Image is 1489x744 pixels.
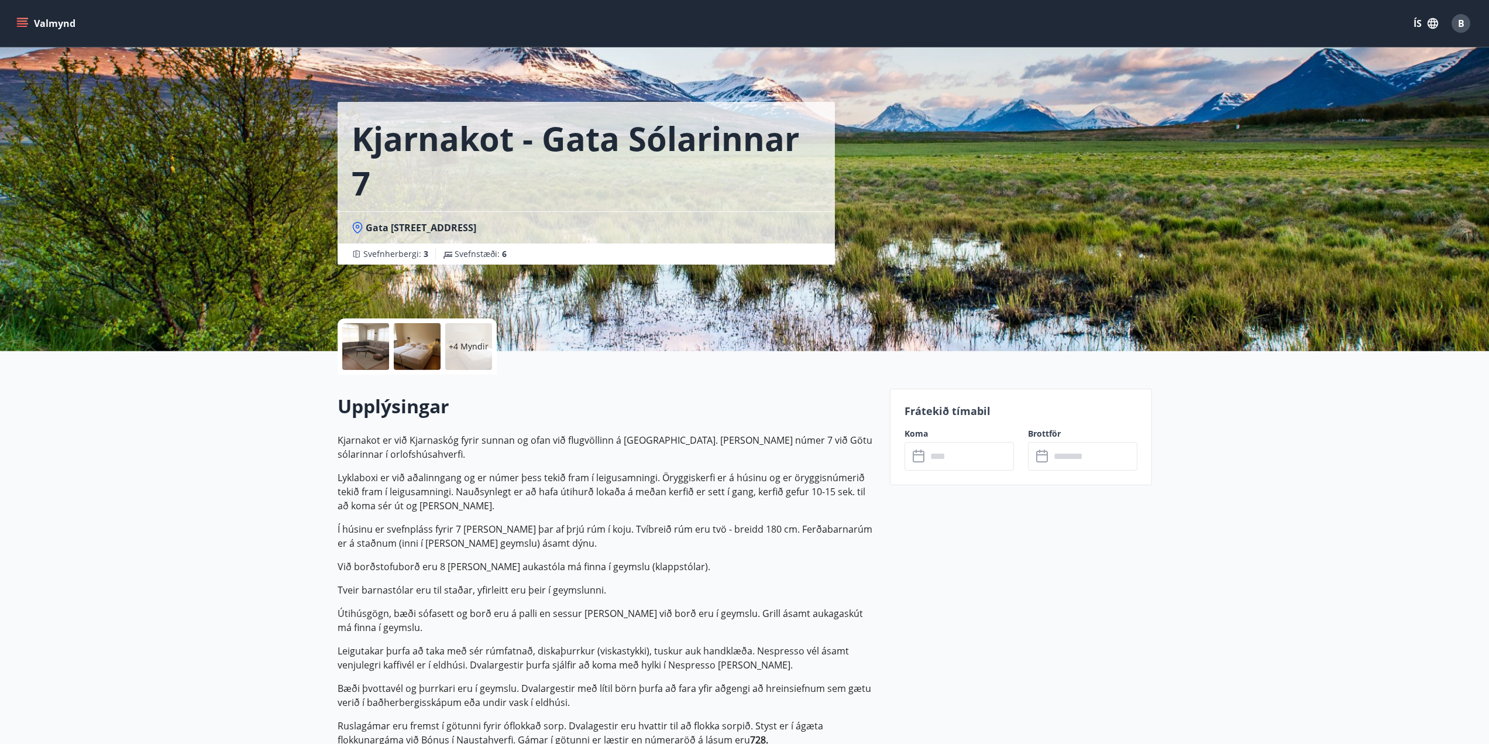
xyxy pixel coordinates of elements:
[455,248,507,260] span: Svefnstæði :
[338,606,876,635] p: Útihúsgögn, bæði sófasett og borð eru á palli en sessur [PERSON_NAME] við borð eru í geymslu. Gri...
[338,393,876,419] h2: Upplýsingar
[502,248,507,259] span: 6
[449,341,489,352] p: +4 Myndir
[338,644,876,672] p: Leigutakar þurfa að taka með sér rúmfatnað, diskaþurrkur (viskastykki), tuskur auk handklæða. Nes...
[338,522,876,550] p: Í húsinu er svefnpláss fyrir 7 [PERSON_NAME] þar af þrjú rúm í koju. Tvíbreið rúm eru tvö - breid...
[1028,428,1137,440] label: Brottför
[424,248,428,259] span: 3
[338,583,876,597] p: Tveir barnastólar eru til staðar, yfirleitt eru þeir í geymslunni.
[1458,17,1464,30] span: B
[338,560,876,574] p: Við borðstofuborð eru 8 [PERSON_NAME] aukastóla má finna í geymslu (klappstólar).
[366,221,476,234] span: Gata [STREET_ADDRESS]
[905,428,1014,440] label: Koma
[363,248,428,260] span: Svefnherbergi :
[1447,9,1475,37] button: B
[905,403,1137,419] p: Frátekið tímabil
[1407,13,1445,34] button: ÍS
[338,471,876,513] p: Lyklaboxi er við aðalinngang og er númer þess tekið fram í leigusamningi. Öryggiskerfi er á húsin...
[338,433,876,461] p: Kjarnakot er við Kjarnaskóg fyrir sunnan og ofan við flugvöllinn á [GEOGRAPHIC_DATA]. [PERSON_NAM...
[352,116,821,205] h1: Kjarnakot - Gata sólarinnar 7
[14,13,80,34] button: menu
[338,681,876,709] p: Bæði þvottavél og þurrkari eru í geymslu. Dvalargestir með lítil börn þurfa að fara yfir aðgengi ...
